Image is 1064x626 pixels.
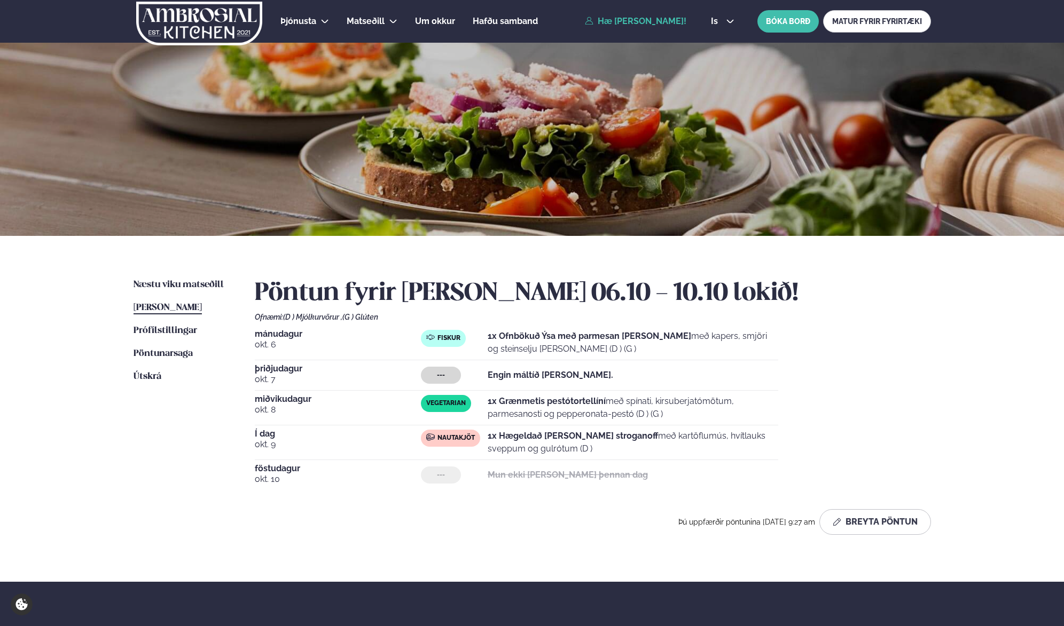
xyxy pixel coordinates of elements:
[437,371,445,379] span: ---
[280,16,316,26] span: Þjónusta
[347,16,385,26] span: Matseðill
[134,372,161,381] span: Útskrá
[342,313,378,321] span: (G ) Glúten
[255,403,421,416] span: okt. 8
[415,15,455,28] a: Um okkur
[283,313,342,321] span: (D ) Mjólkurvörur ,
[255,473,421,486] span: okt. 10
[11,593,33,615] a: Cookie settings
[488,370,613,380] strong: Engin máltíð [PERSON_NAME].
[426,333,435,342] img: fish.svg
[255,464,421,473] span: föstudagur
[255,330,421,338] span: mánudagur
[488,430,778,455] p: með kartöflumús, hvítlauks sveppum og gulrótum (D )
[415,16,455,26] span: Um okkur
[255,430,421,438] span: Í dag
[136,2,263,45] img: logo
[255,364,421,373] span: þriðjudagur
[426,433,435,441] img: beef.svg
[255,438,421,451] span: okt. 9
[488,470,648,480] strong: Mun ekki [PERSON_NAME] þennan dag
[347,15,385,28] a: Matseðill
[488,431,658,441] strong: 1x Hægeldað [PERSON_NAME] stroganoff
[134,303,202,312] span: [PERSON_NAME]
[711,17,721,26] span: is
[702,17,742,26] button: is
[437,471,445,479] span: ---
[134,349,193,358] span: Pöntunarsaga
[678,518,815,526] span: Þú uppfærðir pöntunina [DATE] 9:27 am
[473,15,538,28] a: Hafðu samband
[255,338,421,351] span: okt. 6
[134,347,193,360] a: Pöntunarsaga
[255,313,931,321] div: Ofnæmi:
[255,395,421,403] span: miðvikudagur
[255,373,421,386] span: okt. 7
[134,326,197,335] span: Prófílstillingar
[255,279,931,308] h2: Pöntun fyrir [PERSON_NAME] 06.10 - 10.10 lokið!
[757,10,819,33] button: BÓKA BORÐ
[134,370,161,383] a: Útskrá
[823,10,931,33] a: MATUR FYRIR FYRIRTÆKI
[473,16,538,26] span: Hafðu samband
[280,15,316,28] a: Þjónusta
[426,399,466,408] span: Vegetarian
[134,324,197,337] a: Prófílstillingar
[819,509,931,535] button: Breyta Pöntun
[437,334,460,343] span: Fiskur
[134,279,224,291] a: Næstu viku matseðill
[488,395,778,421] p: með spínati, kirsuberjatómötum, parmesanosti og pepperonata-pestó (D ) (G )
[134,302,202,314] a: [PERSON_NAME]
[585,17,686,26] a: Hæ [PERSON_NAME]!
[488,330,778,355] p: með kapers, smjöri og steinselju [PERSON_NAME] (D ) (G )
[488,396,606,406] strong: 1x Grænmetis pestótortellíní
[437,434,475,442] span: Nautakjöt
[488,331,691,341] strong: 1x Ofnbökuð Ýsa með parmesan [PERSON_NAME]
[134,280,224,289] span: Næstu viku matseðill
